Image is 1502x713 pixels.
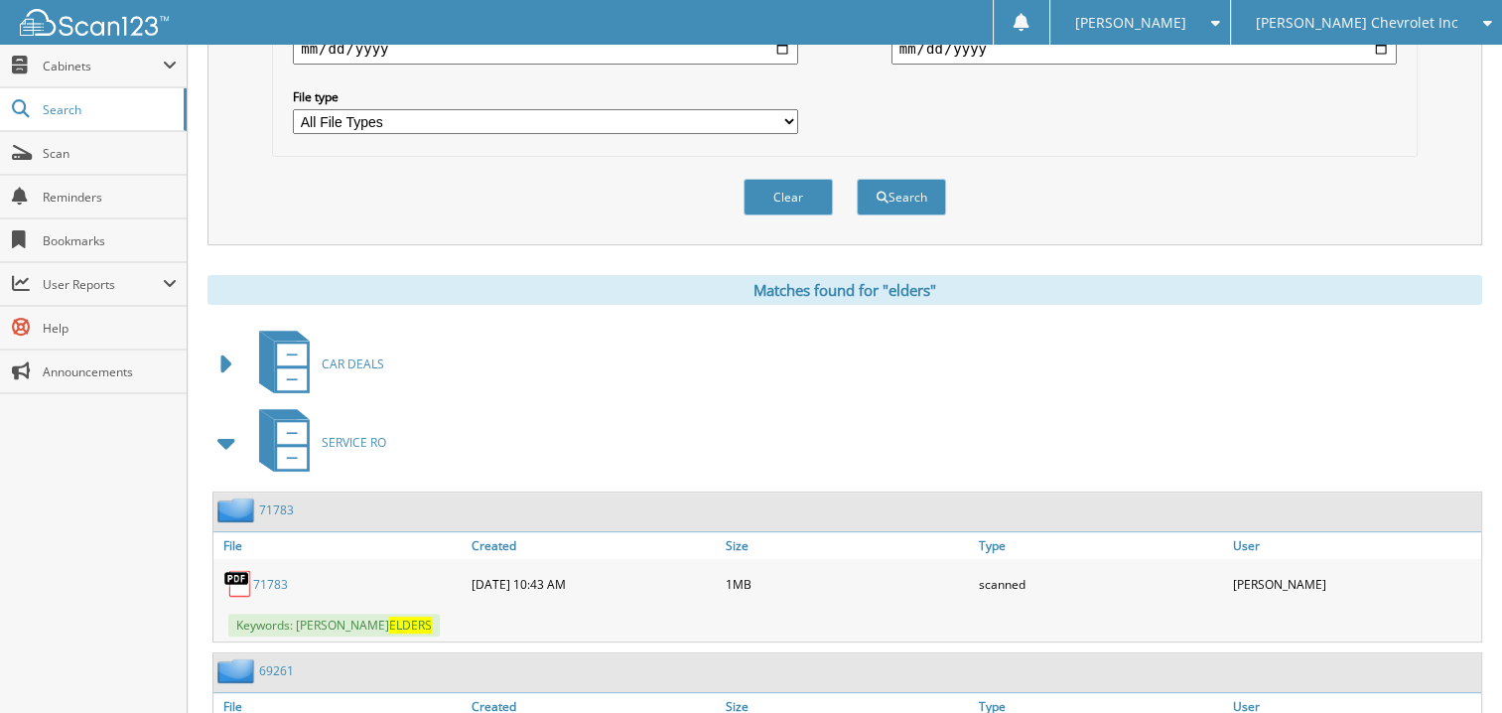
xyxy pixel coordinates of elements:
[744,179,833,215] button: Clear
[259,662,294,679] a: 69261
[247,325,384,403] a: CAR DEALS
[213,532,467,559] a: File
[721,532,974,559] a: Size
[43,58,163,74] span: Cabinets
[974,532,1227,559] a: Type
[467,564,720,604] div: [DATE] 10:43 AM
[43,276,163,293] span: User Reports
[1228,564,1481,604] div: [PERSON_NAME]
[322,434,386,451] span: SERVICE RO
[1075,17,1186,29] span: [PERSON_NAME]
[43,363,177,380] span: Announcements
[20,9,169,36] img: scan123-logo-white.svg
[228,614,440,637] span: Keywords: [PERSON_NAME]
[467,532,720,559] a: Created
[207,275,1482,305] div: Matches found for "elders"
[247,403,386,482] a: SERVICE RO
[253,576,288,593] a: 71783
[259,501,294,518] a: 71783
[389,617,432,634] span: ELDERS
[217,498,259,522] img: folder2.png
[223,569,253,599] img: PDF.png
[322,356,384,372] span: CAR DEALS
[293,88,798,105] label: File type
[1228,532,1481,559] a: User
[293,33,798,65] input: start
[721,564,974,604] div: 1MB
[1256,17,1458,29] span: [PERSON_NAME] Chevrolet Inc
[974,564,1227,604] div: scanned
[43,145,177,162] span: Scan
[43,189,177,206] span: Reminders
[857,179,946,215] button: Search
[891,33,1397,65] input: end
[43,232,177,249] span: Bookmarks
[217,658,259,683] img: folder2.png
[43,320,177,337] span: Help
[43,101,174,118] span: Search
